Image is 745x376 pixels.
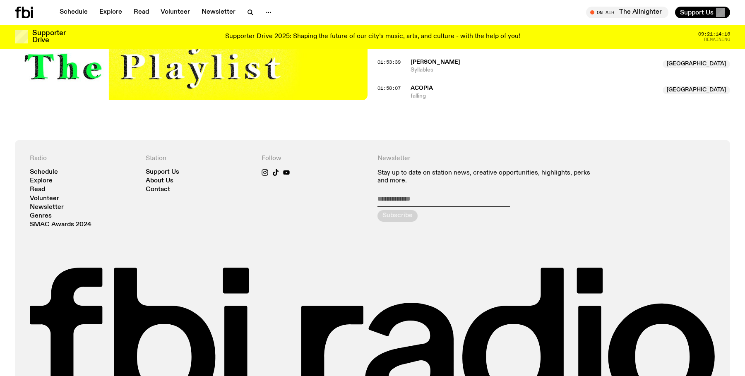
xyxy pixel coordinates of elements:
[377,60,401,65] button: 01:53:39
[30,178,53,184] a: Explore
[30,187,45,193] a: Read
[377,169,599,185] p: Stay up to date on station news, creative opportunities, highlights, perks and more.
[55,7,93,18] a: Schedule
[377,210,418,222] button: Subscribe
[197,7,240,18] a: Newsletter
[30,196,59,202] a: Volunteer
[586,7,668,18] button: On AirThe Allnighter
[30,204,64,211] a: Newsletter
[30,222,91,228] a: SMAC Awards 2024
[698,32,730,36] span: 09:21:14:16
[377,86,401,91] button: 01:58:07
[411,59,460,65] span: [PERSON_NAME]
[32,30,65,44] h3: Supporter Drive
[30,169,58,175] a: Schedule
[411,66,658,74] span: Syllables
[377,59,401,65] span: 01:53:39
[30,155,136,163] h4: Radio
[156,7,195,18] a: Volunteer
[411,85,433,91] span: Acopia
[146,178,173,184] a: About Us
[704,37,730,42] span: Remaining
[675,7,730,18] button: Support Us
[30,213,52,219] a: Genres
[377,155,599,163] h4: Newsletter
[129,7,154,18] a: Read
[146,187,170,193] a: Contact
[377,85,401,91] span: 01:58:07
[663,86,730,94] span: [GEOGRAPHIC_DATA]
[146,169,179,175] a: Support Us
[680,9,714,16] span: Support Us
[94,7,127,18] a: Explore
[262,155,368,163] h4: Follow
[225,33,520,41] p: Supporter Drive 2025: Shaping the future of our city’s music, arts, and culture - with the help o...
[663,60,730,68] span: [GEOGRAPHIC_DATA]
[411,92,658,100] span: falling
[146,155,252,163] h4: Station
